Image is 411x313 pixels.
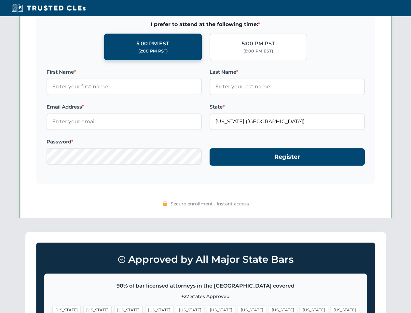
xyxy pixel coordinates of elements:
[242,39,275,48] div: 5:00 PM PST
[47,79,202,95] input: Enter your first name
[47,103,202,111] label: Email Address
[47,68,202,76] label: First Name
[210,103,365,111] label: State
[162,201,168,206] img: 🔒
[47,138,202,146] label: Password
[171,200,249,207] span: Secure enrollment • Instant access
[10,3,88,13] img: Trusted CLEs
[52,293,359,300] p: +27 States Approved
[47,113,202,130] input: Enter your email
[44,251,367,268] h3: Approved by All Major State Bars
[136,39,169,48] div: 5:00 PM EST
[138,48,168,54] div: (2:00 PM PST)
[210,79,365,95] input: Enter your last name
[210,113,365,130] input: Florida (FL)
[52,282,359,290] p: 90% of bar licensed attorneys in the [GEOGRAPHIC_DATA] covered
[210,148,365,166] button: Register
[243,48,273,54] div: (8:00 PM EST)
[210,68,365,76] label: Last Name
[47,20,365,29] span: I prefer to attend at the following time:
